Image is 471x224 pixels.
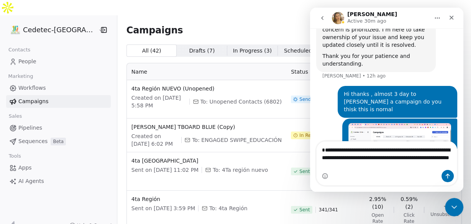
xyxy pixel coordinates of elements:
a: Pipelines [6,122,111,134]
a: AI Agents [6,175,111,188]
span: To: Unopened Contacts (6802) [200,98,282,105]
span: People [18,58,36,66]
span: Created on [DATE] 5:58 PM [131,94,186,109]
span: Sent on [DATE] 3:59 PM [131,204,195,212]
span: Sequences [18,137,48,145]
span: AI Agents [18,177,44,185]
textarea: Message… [7,134,147,170]
span: 0.59% (2) [400,195,418,211]
span: Unsubscribe [430,211,459,217]
span: Apps [18,164,32,172]
span: 4ta [GEOGRAPHIC_DATA] [131,157,282,165]
span: 4ta Región [131,195,282,203]
span: Workflows [18,84,46,92]
button: Send a message… [131,162,144,175]
span: To: ENGAGED SWIPE_EDUCACIÓN [192,136,282,144]
span: Created on [DATE] 6:02 PM [131,132,178,148]
th: Status [286,63,363,80]
th: Name [127,63,286,80]
span: 341 / 341 [319,207,338,213]
span: Campaigns [126,25,183,35]
span: In Progress ( 3 ) [233,47,272,55]
button: Cedetec-[GEOGRAPHIC_DATA] [9,23,92,36]
span: Scheduled ( 0 ) [284,47,322,55]
a: Workflows [6,82,111,94]
span: 4ta Región NUEVO (Unopened) [131,85,282,92]
span: Contacts [5,44,34,56]
span: Sending [299,96,318,102]
span: Drafts ( 7 ) [189,47,215,55]
a: Campaigns [6,95,111,108]
span: Tools [5,150,24,162]
span: [PERSON_NAME] TBOARD BLUE (Copy) [131,123,282,131]
span: Marketing [5,71,36,82]
iframe: Intercom live chat [445,198,463,216]
span: To: 4ta Región [209,204,247,212]
span: Sent [299,168,310,175]
a: People [6,55,111,68]
span: In Review [299,132,322,138]
span: Sent on [DATE] 11:02 PM [131,166,199,174]
iframe: Intercom live chat [310,8,463,192]
button: Emoji picker [12,165,18,171]
span: - [444,202,446,210]
span: Beta [51,138,66,145]
span: Pipelines [18,124,42,132]
a: Apps [6,161,111,174]
span: 2.95% (10) [368,195,387,211]
span: Cedetec-[GEOGRAPHIC_DATA] [23,25,96,35]
div: Guillermo says… [6,111,147,187]
span: Campaigns [18,97,48,105]
span: Sales [5,110,25,122]
a: SequencesBeta [6,135,111,148]
span: To: 4Ta región nuevo [213,166,268,174]
span: Sent [299,207,310,213]
img: IMAGEN%2010%20A%C3%83%C2%91OS.png [11,25,20,35]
